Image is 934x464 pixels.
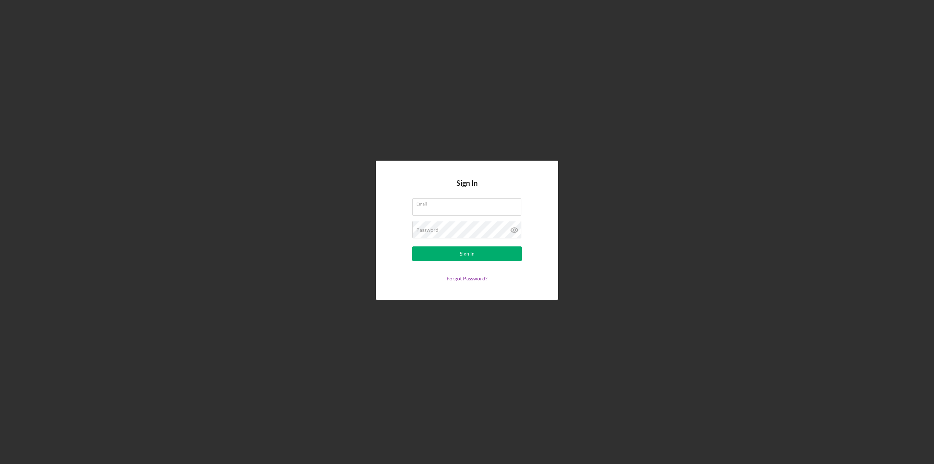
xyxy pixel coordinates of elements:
[412,246,522,261] button: Sign In
[416,199,521,207] label: Email
[456,179,478,198] h4: Sign In
[416,227,439,233] label: Password
[447,275,487,281] a: Forgot Password?
[460,246,475,261] div: Sign In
